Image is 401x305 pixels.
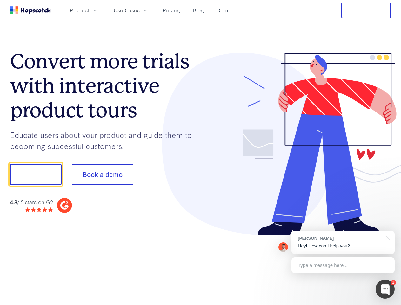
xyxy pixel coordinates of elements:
button: Use Cases [110,5,152,16]
p: Educate users about your product and guide them to becoming successful customers. [10,129,201,151]
p: Hey! How can I help you? [298,243,388,249]
span: Use Cases [114,6,140,14]
div: [PERSON_NAME] [298,235,382,241]
div: Type a message here... [291,257,395,273]
a: Pricing [160,5,183,16]
a: Demo [214,5,234,16]
a: Blog [190,5,206,16]
button: Free Trial [341,3,391,18]
strong: 4.8 [10,198,17,206]
div: / 5 stars on G2 [10,198,53,206]
span: Product [70,6,90,14]
div: 1 [391,280,396,285]
button: Book a demo [72,164,133,185]
img: Mark Spera [278,242,288,252]
button: Product [66,5,102,16]
a: Home [10,6,51,14]
h1: Convert more trials with interactive product tours [10,49,201,122]
button: Show me! [10,164,62,185]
